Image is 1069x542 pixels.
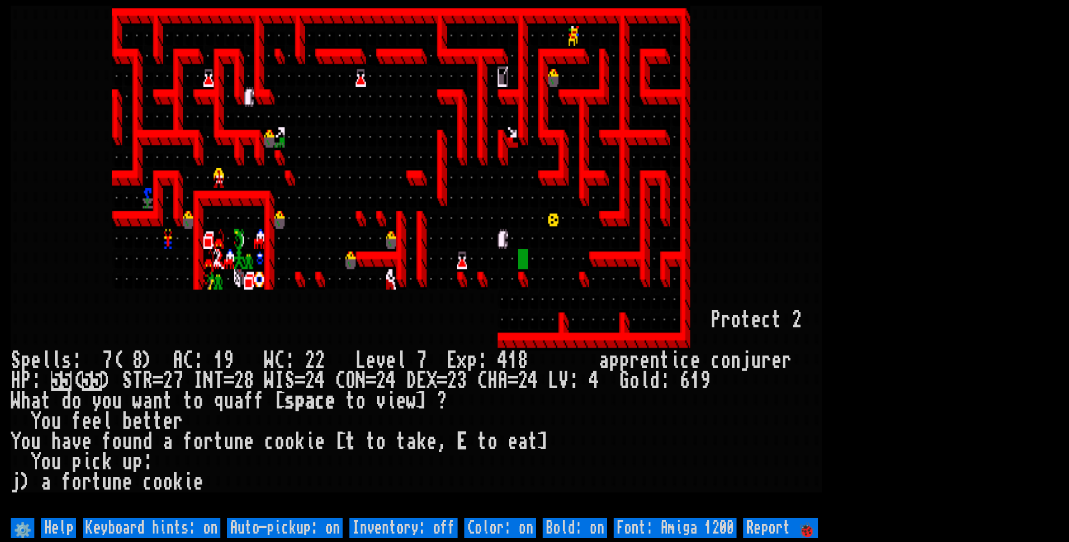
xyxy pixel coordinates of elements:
div: u [751,350,761,371]
div: A [173,350,183,371]
div: e [771,350,782,371]
div: u [112,391,122,411]
div: A [498,371,508,391]
div: I [193,371,203,391]
div: ) [21,472,31,492]
div: G [619,371,629,391]
div: = [295,371,305,391]
div: 9 [700,371,711,391]
div: o [285,432,295,452]
mark: 5 [51,371,61,391]
div: r [761,350,771,371]
div: t [183,391,193,411]
div: t [528,432,538,452]
div: o [112,432,122,452]
div: s [285,391,295,411]
div: t [153,411,163,432]
div: 2 [447,371,457,391]
div: p [619,350,629,371]
div: 1 [690,371,700,391]
div: o [356,391,366,411]
div: h [21,391,31,411]
div: L [548,371,558,391]
div: I [274,371,285,391]
div: o [41,452,51,472]
div: f [102,432,112,452]
div: D [406,371,416,391]
div: c [92,452,102,472]
div: t [771,310,782,330]
div: i [670,350,680,371]
mark: 5 [61,371,72,391]
div: e [82,432,92,452]
div: E [416,371,427,391]
div: = [224,371,234,391]
div: e [396,391,406,411]
input: Color: on [464,518,536,538]
div: W [264,371,274,391]
div: : [660,371,670,391]
div: : [31,371,41,391]
div: i [386,391,396,411]
div: f [254,391,264,411]
div: o [721,350,731,371]
div: N [203,371,214,391]
div: ) [102,371,112,391]
div: S [285,371,295,391]
div: a [518,432,528,452]
div: w [132,391,143,411]
div: y [92,391,102,411]
div: e [427,432,437,452]
div: n [132,432,143,452]
div: i [305,432,315,452]
div: f [61,472,72,492]
mark: 5 [92,371,102,391]
div: j [11,472,21,492]
div: t [143,411,153,432]
div: l [41,350,51,371]
div: r [203,432,214,452]
div: a [305,391,315,411]
div: l [396,350,406,371]
div: W [264,350,274,371]
div: n [112,472,122,492]
div: e [31,350,41,371]
div: t [477,432,487,452]
div: u [51,411,61,432]
div: t [396,432,406,452]
div: n [731,350,741,371]
div: [ [274,391,285,411]
div: a [599,350,609,371]
div: c [315,391,325,411]
div: v [376,350,386,371]
div: o [376,432,386,452]
div: : [72,350,82,371]
div: e [132,411,143,432]
div: H [487,371,498,391]
div: u [122,432,132,452]
div: e [315,432,325,452]
div: p [72,452,82,472]
div: ? [437,391,447,411]
div: n [650,350,660,371]
div: 4 [589,371,599,391]
div: n [234,432,244,452]
input: Keyboard hints: on [83,518,220,538]
div: P [711,310,721,330]
div: X [427,371,437,391]
div: r [173,411,183,432]
div: o [193,391,203,411]
div: p [21,350,31,371]
div: V [558,371,569,391]
div: u [31,432,41,452]
div: 2 [163,371,173,391]
div: o [41,411,51,432]
div: a [31,391,41,411]
div: r [782,350,792,371]
div: 2 [305,371,315,391]
div: 1 [214,350,224,371]
div: e [122,472,132,492]
div: C [183,350,193,371]
div: o [487,432,498,452]
div: 8 [518,350,528,371]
